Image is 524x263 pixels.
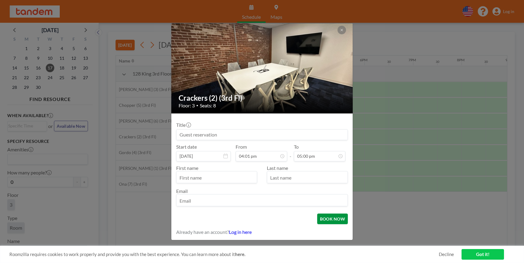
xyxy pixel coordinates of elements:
[176,130,348,140] input: Guest reservation
[179,93,346,103] h2: Crackers (2) (3rd Fl)
[176,196,348,206] input: Email
[439,251,454,257] a: Decline
[176,188,188,194] label: Email
[317,214,348,224] button: BOOK NOW
[294,144,299,150] label: To
[176,173,257,183] input: First name
[176,165,198,171] label: First name
[267,173,348,183] input: Last name
[176,229,229,235] span: Already have an account?
[176,144,197,150] label: Start date
[176,122,190,128] label: Title
[267,165,288,171] label: Last name
[179,103,195,109] span: Floor: 3
[462,249,504,260] a: Got it!
[196,103,198,108] span: •
[200,103,216,109] span: Seats: 8
[229,229,252,235] a: Log in here
[236,144,247,150] label: From
[235,251,245,257] a: here.
[9,251,439,257] span: Roomzilla requires cookies to work properly and provide you with the best experience. You can lea...
[290,146,291,159] span: -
